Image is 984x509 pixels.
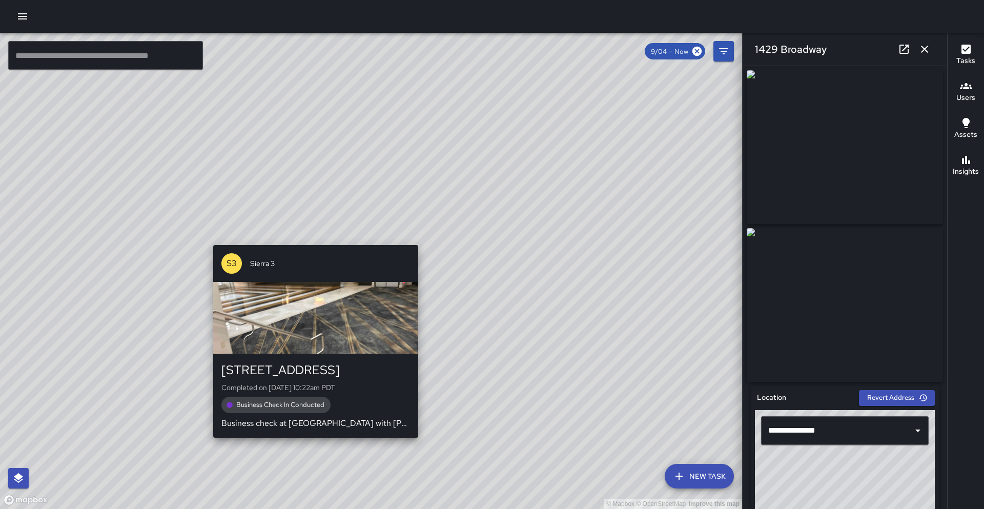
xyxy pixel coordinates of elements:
[757,392,786,403] h6: Location
[230,400,331,409] span: Business Check In Conducted
[747,70,943,224] img: request_images%2F6ce36360-89b6-11f0-9316-df23d9daa13c
[859,390,935,406] button: Revert Address
[250,258,410,269] span: Sierra 3
[221,382,410,393] p: Completed on [DATE] 10:22am PDT
[645,43,705,59] div: 9/04 — Now
[948,74,984,111] button: Users
[713,41,734,62] button: Filters
[948,148,984,185] button: Insights
[755,41,827,57] h6: 1429 Broadway
[645,47,694,56] span: 9/04 — Now
[221,417,410,430] p: Business check at [GEOGRAPHIC_DATA] with [PERSON_NAME]
[747,228,943,382] img: request_images%2F6e76fbb0-89b6-11f0-9316-df23d9daa13c
[954,129,977,140] h6: Assets
[948,111,984,148] button: Assets
[956,92,975,104] h6: Users
[911,423,925,438] button: Open
[665,464,734,488] button: New Task
[956,55,975,67] h6: Tasks
[213,245,418,438] button: S3Sierra 3[STREET_ADDRESS]Completed on [DATE] 10:22am PDTBusiness Check In ConductedBusiness chec...
[953,166,979,177] h6: Insights
[221,362,410,378] div: [STREET_ADDRESS]
[948,37,984,74] button: Tasks
[227,257,237,270] p: S3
